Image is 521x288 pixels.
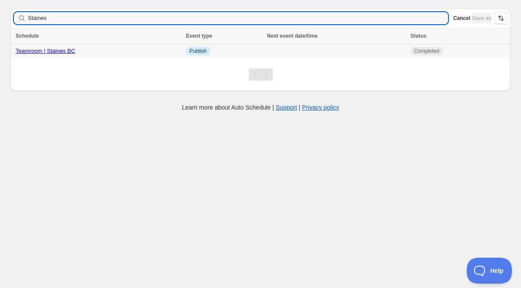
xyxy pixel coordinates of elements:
[411,33,427,39] span: Status
[182,103,339,112] p: Learn more about Auto Schedule | |
[267,33,318,39] span: Next event date/time
[249,68,273,81] nav: Pagination
[302,104,340,111] a: Privacy policy
[16,48,75,54] a: Teamroom | Staines BC
[28,12,448,24] input: Searching schedules by name
[186,33,212,39] span: Event type
[453,13,470,23] button: Cancel
[16,33,39,39] span: Schedule
[495,12,507,24] button: Sort the results
[189,48,206,55] span: Publish
[453,15,470,22] span: Cancel
[276,104,297,111] a: Support
[467,258,512,284] iframe: Toggle Customer Support
[414,48,439,55] span: Completed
